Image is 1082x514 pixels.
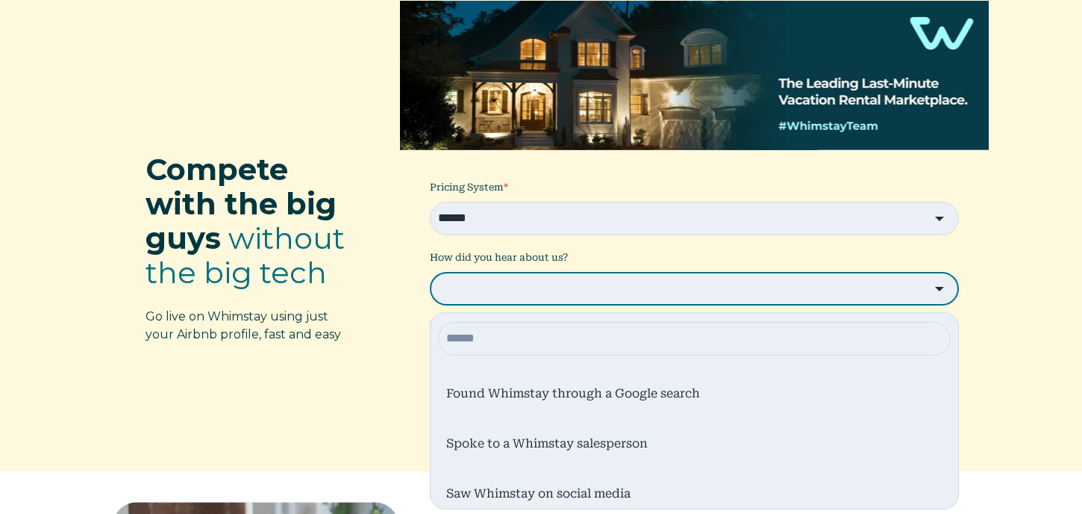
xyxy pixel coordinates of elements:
span: Compete with the big guys [146,151,337,256]
span: How did you hear about us? [430,252,568,263]
span: Pricing System [430,182,504,193]
span: Go live on Whimstay using just your Airbnb profile, fast and easy [146,309,341,341]
input: I agree to the terms and conditions Read Full Terms and Conditions [430,321,443,334]
li: Spoke to a Whimstay salesperson [439,423,950,465]
span: without the big tech [146,220,345,291]
form: HubSpot Form [400,1,989,468]
li: Found Whimstay through a Google search [439,373,950,415]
